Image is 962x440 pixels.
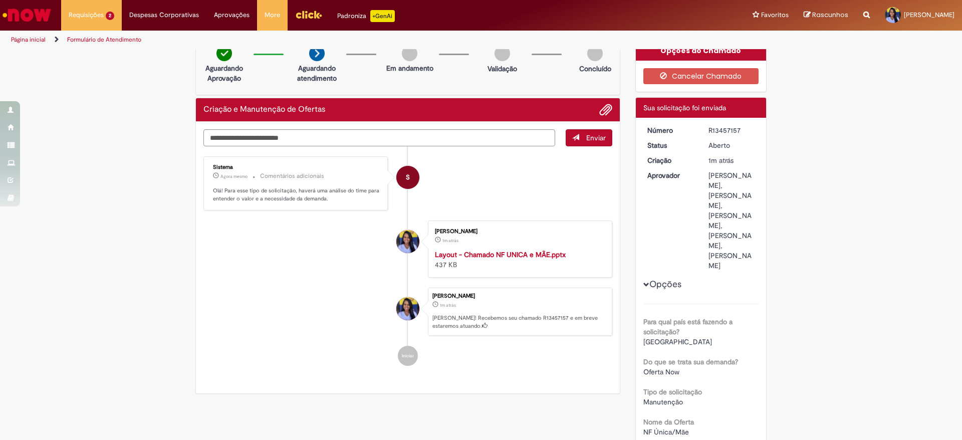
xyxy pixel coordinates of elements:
span: Aprovações [214,10,250,20]
span: Favoritos [761,10,789,20]
span: 2 [106,12,114,20]
div: [PERSON_NAME] [435,229,602,235]
p: Em andamento [386,63,433,73]
div: 437 KB [435,250,602,270]
textarea: Digite sua mensagem aqui... [203,129,555,146]
img: check-circle-green.png [216,46,232,61]
div: [PERSON_NAME], [PERSON_NAME], [PERSON_NAME], [PERSON_NAME], [PERSON_NAME] [708,170,755,271]
div: [PERSON_NAME] [432,293,607,299]
div: Opções do Chamado [636,41,767,61]
b: Tipo de solicitação [643,387,702,396]
b: Para qual país está fazendo a solicitação? [643,317,733,336]
dt: Criação [640,155,701,165]
span: Rascunhos [812,10,848,20]
p: Aguardando atendimento [293,63,341,83]
p: Concluído [579,64,611,74]
div: Padroniza [337,10,395,22]
span: More [265,10,280,20]
div: System [396,166,419,189]
div: R13457157 [708,125,755,135]
span: Oferta Now [643,367,679,376]
h2: Criação e Manutenção de Ofertas Histórico de tíquete [203,105,325,114]
button: Enviar [566,129,612,146]
div: Aberto [708,140,755,150]
time: 28/08/2025 11:26:24 [220,173,248,179]
ul: Histórico de tíquete [203,146,612,376]
small: Comentários adicionais [260,172,324,180]
span: Requisições [69,10,104,20]
time: 28/08/2025 11:26:21 [708,156,734,165]
span: 1m atrás [442,238,458,244]
img: img-circle-grey.png [495,46,510,61]
div: Sistema [213,164,380,170]
span: Manutenção [643,397,683,406]
p: +GenAi [370,10,395,22]
time: 28/08/2025 11:26:07 [442,238,458,244]
img: ServiceNow [1,5,53,25]
p: Olá! Para esse tipo de solicitação, haverá uma análise do time para entender o valor e a necessid... [213,187,380,202]
span: [GEOGRAPHIC_DATA] [643,337,712,346]
div: Vanesa Cardoso da Silva Barros [396,297,419,320]
b: Nome da Oferta [643,417,694,426]
span: Despesas Corporativas [129,10,199,20]
span: 1m atrás [440,302,456,308]
p: Aguardando Aprovação [200,63,249,83]
span: Agora mesmo [220,173,248,179]
b: Do que se trata sua demanda? [643,357,738,366]
dt: Status [640,140,701,150]
li: Vanesa Cardoso da Silva Barros [203,288,612,336]
p: Validação [488,64,517,74]
span: S [406,165,410,189]
button: Cancelar Chamado [643,68,759,84]
span: 1m atrás [708,156,734,165]
span: Enviar [586,133,606,142]
a: Layout - Chamado NF UNICA e MÃE.pptx [435,250,566,259]
a: Rascunhos [804,11,848,20]
time: 28/08/2025 11:26:21 [440,302,456,308]
img: img-circle-grey.png [402,46,417,61]
img: img-circle-grey.png [587,46,603,61]
a: Página inicial [11,36,46,44]
div: Vanesa Cardoso da Silva Barros [396,230,419,253]
dt: Número [640,125,701,135]
div: 28/08/2025 11:26:21 [708,155,755,165]
span: [PERSON_NAME] [904,11,954,19]
a: Formulário de Atendimento [67,36,141,44]
button: Adicionar anexos [599,103,612,116]
span: NF Única/Mãe [643,427,689,436]
img: click_logo_yellow_360x200.png [295,7,322,22]
img: arrow-next.png [309,46,325,61]
ul: Trilhas de página [8,31,634,49]
dt: Aprovador [640,170,701,180]
span: Sua solicitação foi enviada [643,103,726,112]
p: [PERSON_NAME]! Recebemos seu chamado R13457157 e em breve estaremos atuando. [432,314,607,330]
